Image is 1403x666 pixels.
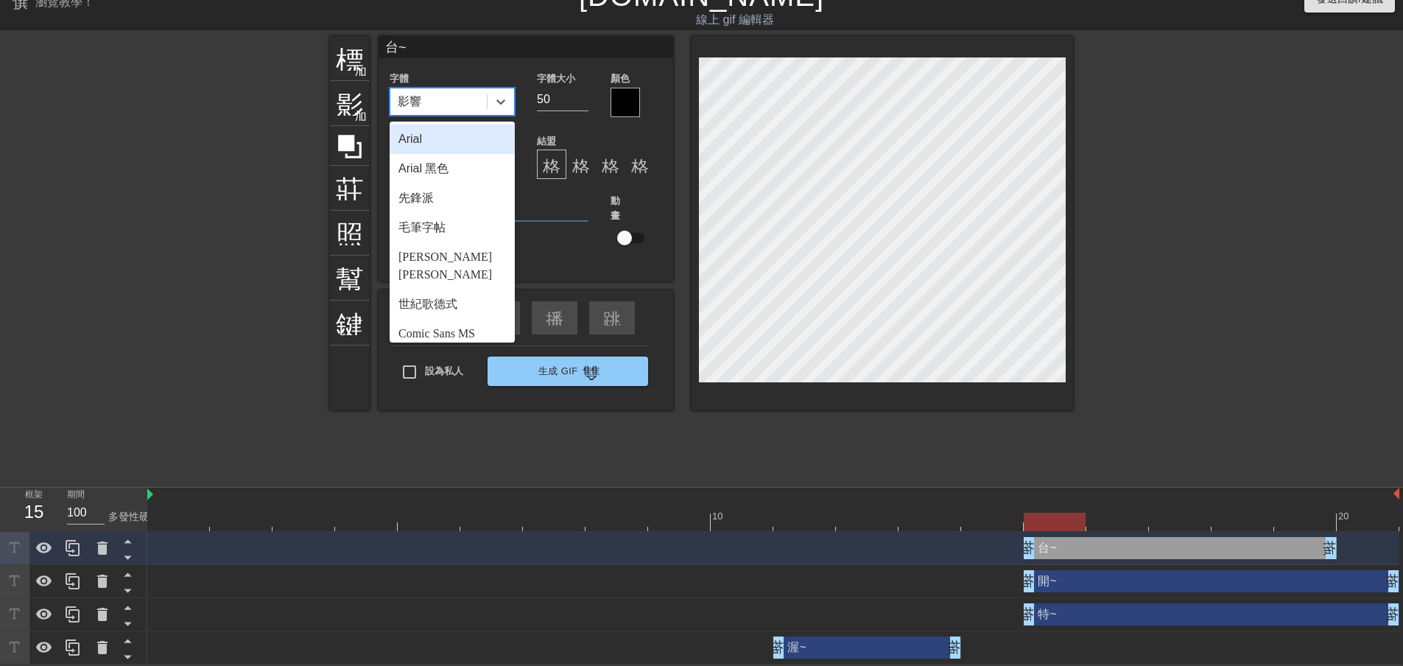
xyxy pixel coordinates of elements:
font: 15 [24,502,44,522]
font: 拖曳手柄 [1022,541,1036,600]
font: 加入圓圈 [354,63,404,76]
font: 拖曳手柄 [1022,607,1036,666]
font: 毛筆字帖 [398,221,446,234]
font: 拖曳手柄 [1386,607,1401,666]
font: Arial [398,133,422,145]
font: 影響 [398,95,421,108]
font: 線上 gif 編輯器 [696,13,774,26]
font: Arial 黑色 [398,162,449,175]
font: 格式_對齊_左 [543,155,667,173]
button: 生成 Gif [488,357,649,386]
font: 拖曳手柄 [1323,541,1338,600]
font: 拖曳手柄 [1386,574,1401,633]
font: 幫助 [336,262,392,290]
font: 鍵盤 [336,307,392,335]
font: 拖曳手柄 [1022,574,1036,633]
font: 生成 Gif [538,365,578,376]
font: 設為私人 [425,365,464,376]
font: 播放箭頭 [546,308,616,326]
font: 加入圓圈 [354,108,404,121]
font: 20 [1338,511,1349,522]
font: 字體 [390,73,409,84]
font: 跳過下一個 [603,308,692,326]
font: 莊稼 [336,172,392,200]
font: [PERSON_NAME][PERSON_NAME] [398,250,492,281]
font: 結盟 [537,136,556,147]
font: 雙箭頭 [583,362,636,380]
font: 動畫 [611,195,620,221]
font: 多發性硬化症 [108,511,170,522]
font: 期間 [67,490,85,499]
font: 格式對齊 [631,155,702,173]
font: 格式_對齊_右 [602,155,725,173]
font: 字體大小 [537,73,575,84]
font: 先鋒派 [398,192,434,204]
font: 照片尺寸選擇大 [336,217,532,245]
font: 顏色 [611,73,630,84]
font: 格式對齊中心 [572,155,678,173]
font: 框架 [25,489,43,499]
font: Comic Sans MS [398,327,475,340]
img: bound-end.png [1393,488,1399,499]
font: 10 [712,511,722,522]
font: 影像 [336,88,392,116]
font: 世紀歌德式 [398,298,457,310]
font: 標題 [336,43,392,71]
